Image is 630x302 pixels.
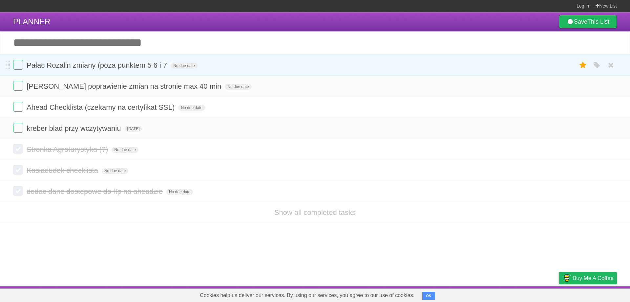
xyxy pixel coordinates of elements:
[13,102,23,112] label: Done
[125,126,142,132] span: [DATE]
[13,144,23,154] label: Done
[27,145,110,153] span: Stronka Agroturystyka (?)
[576,288,617,300] a: Suggest a feature
[577,102,589,113] label: Star task
[587,18,609,25] b: This List
[577,60,589,71] label: Star task
[550,288,567,300] a: Privacy
[13,165,23,175] label: Done
[559,272,617,284] a: Buy me a coffee
[102,168,128,174] span: No due date
[562,272,571,284] img: Buy me a coffee
[472,288,485,300] a: About
[27,103,176,111] span: Ahead Checklista (czekamy na certyfikat SSL)
[27,187,164,196] span: dodac dane dostepowe do ftp na aheadzie
[422,292,435,300] button: OK
[13,81,23,91] label: Done
[27,124,122,132] span: kreber blad przy wczytywaniu
[493,288,520,300] a: Developers
[166,189,193,195] span: No due date
[573,272,614,284] span: Buy me a coffee
[27,166,100,174] span: Kasiadudek checklista
[178,105,205,111] span: No due date
[225,84,251,90] span: No due date
[577,81,589,92] label: Star task
[274,208,356,217] a: Show all completed tasks
[27,82,223,90] span: [PERSON_NAME] poprawienie zmian na stronie max 40 min
[13,17,50,26] span: PLANNER
[27,61,169,69] span: Pałac Rozalin zmiany (poza punktem 5 6 i 7
[559,15,617,28] a: SaveThis List
[13,60,23,70] label: Done
[193,289,421,302] span: Cookies help us deliver our services. By using our services, you agree to our use of cookies.
[577,123,589,134] label: Star task
[112,147,138,153] span: No due date
[13,123,23,133] label: Done
[171,63,197,69] span: No due date
[13,186,23,196] label: Done
[528,288,542,300] a: Terms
